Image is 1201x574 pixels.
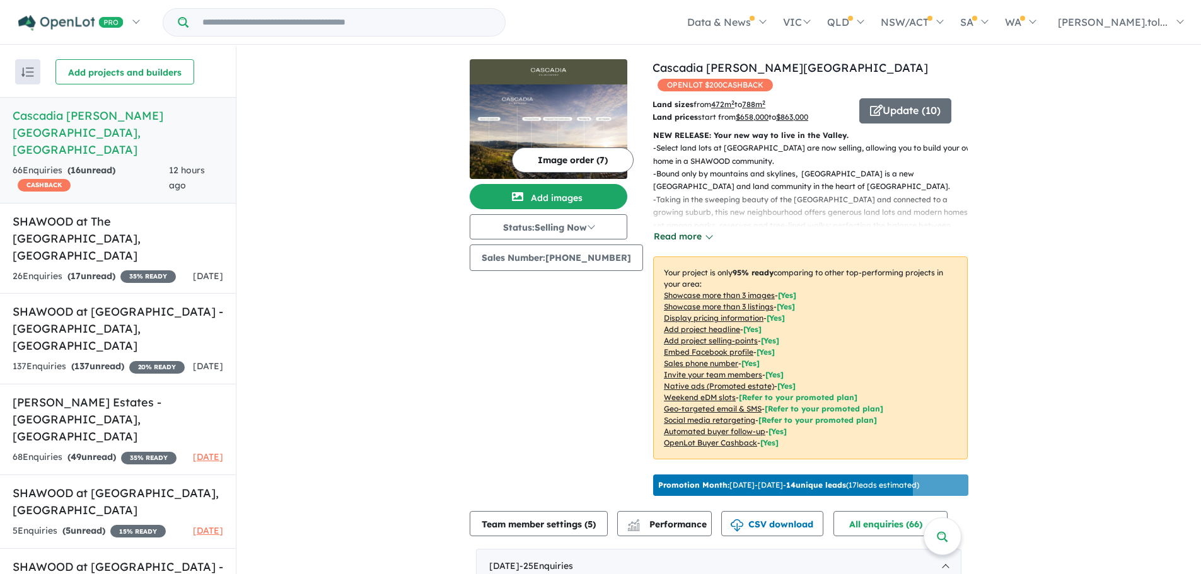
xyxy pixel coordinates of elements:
p: Your project is only comparing to other top-performing projects in your area: - - - - - - - - - -... [653,256,968,459]
h5: Cascadia [PERSON_NAME][GEOGRAPHIC_DATA] , [GEOGRAPHIC_DATA] [13,107,223,158]
span: [Yes] [760,438,779,447]
img: bar-chart.svg [627,523,640,531]
span: 49 [71,451,81,462]
strong: ( unread) [67,270,115,282]
u: OpenLot Buyer Cashback [664,438,757,447]
b: 95 % ready [733,268,774,277]
span: OPENLOT $ 200 CASHBACK [658,79,773,91]
span: [Yes] [769,427,787,436]
div: 5 Enquir ies [13,524,166,539]
u: Sales phone number [664,359,738,368]
span: 20 % READY [129,361,185,374]
span: [ Yes ] [765,370,784,379]
span: [ Yes ] [743,324,762,334]
span: [Refer to your promoted plan] [758,415,877,425]
span: [ Yes ] [777,302,795,311]
span: [ Yes ] [778,290,796,300]
u: Showcase more than 3 listings [664,302,774,311]
span: [DATE] [193,270,223,282]
strong: ( unread) [71,360,124,372]
b: Land sizes [653,100,693,109]
span: 137 [74,360,90,372]
u: 472 m [711,100,734,109]
span: 5 [588,519,593,530]
img: sort.svg [21,67,34,77]
div: 137 Enquir ies [13,359,185,374]
span: 35 % READY [121,452,177,464]
strong: ( unread) [62,525,105,536]
p: start from [653,111,850,123]
button: All enquiries (66) [833,511,948,536]
u: Geo-targeted email & SMS [664,404,762,413]
img: Cascadia Calderwood - Calderwood [470,84,627,179]
button: Add projects and builders [55,59,194,84]
p: - Bound only by mountains and skylines, [GEOGRAPHIC_DATA] is a new [GEOGRAPHIC_DATA] and land com... [653,168,978,193]
span: [PERSON_NAME].tol... [1058,16,1168,28]
h5: SHAWOOD at [GEOGRAPHIC_DATA] , [GEOGRAPHIC_DATA] [13,485,223,519]
span: to [769,112,808,122]
u: Showcase more than 3 images [664,290,775,300]
p: NEW RELEASE: Your new way to live in the Valley. [653,129,968,142]
span: Performance [629,519,707,530]
span: [ Yes ] [761,336,779,345]
button: CSV download [721,511,823,536]
strong: ( unread) [67,164,115,176]
u: Weekend eDM slots [664,393,736,402]
span: [Yes] [777,381,796,391]
sup: 2 [731,99,734,106]
p: - Select land lots at [GEOGRAPHIC_DATA] are now selling, allowing you to build your own home in a... [653,142,978,168]
u: Automated buyer follow-up [664,427,765,436]
button: Sales Number:[PHONE_NUMBER] [470,244,643,271]
img: line-chart.svg [628,519,639,526]
button: Read more [653,229,712,244]
u: Display pricing information [664,313,763,323]
span: [DATE] [193,451,223,462]
button: Update (10) [859,98,951,123]
h5: SHAWOOD at The [GEOGRAPHIC_DATA] , [GEOGRAPHIC_DATA] [13,213,223,264]
b: Promotion Month: [658,480,729,490]
img: Openlot PRO Logo White [18,15,124,31]
h5: SHAWOOD at [GEOGRAPHIC_DATA] - [GEOGRAPHIC_DATA] , [GEOGRAPHIC_DATA] [13,303,223,354]
button: Image order (7) [512,147,634,173]
a: Cascadia [PERSON_NAME][GEOGRAPHIC_DATA] [653,60,928,75]
u: Add project selling-points [664,336,758,345]
u: Embed Facebook profile [664,347,753,357]
span: [Refer to your promoted plan] [739,393,857,402]
span: to [734,100,765,109]
span: - 25 Enquir ies [519,560,573,571]
img: download icon [731,519,743,532]
button: Status:Selling Now [470,214,627,239]
sup: 2 [762,99,765,106]
b: 14 unique leads [786,480,846,490]
u: Invite your team members [664,370,762,379]
h5: [PERSON_NAME] Estates - [GEOGRAPHIC_DATA] , [GEOGRAPHIC_DATA] [13,394,223,445]
button: Performance [617,511,712,536]
div: 68 Enquir ies [13,450,177,465]
a: Cascadia Calderwood - Calderwood LogoCascadia Calderwood - Calderwood [470,59,627,179]
u: $ 658,000 [736,112,769,122]
input: Try estate name, suburb, builder or developer [191,9,502,36]
span: 16 [71,164,81,176]
u: $ 863,000 [776,112,808,122]
u: Social media retargeting [664,415,755,425]
u: 788 m [742,100,765,109]
button: Team member settings (5) [470,511,608,536]
span: 15 % READY [110,525,166,537]
span: [ Yes ] [757,347,775,357]
span: [ Yes ] [741,359,760,368]
p: - Taking in the sweeping beauty of the [GEOGRAPHIC_DATA] and connected to a growing suburb, this ... [653,193,978,258]
span: 12 hours ago [169,164,205,191]
p: from [653,98,850,111]
b: Land prices [653,112,698,122]
button: Add images [470,184,627,209]
u: Native ads (Promoted estate) [664,381,774,391]
span: [DATE] [193,360,223,372]
p: [DATE] - [DATE] - ( 17 leads estimated) [658,479,919,491]
div: 26 Enquir ies [13,269,176,284]
u: Add project headline [664,324,740,334]
strong: ( unread) [67,451,116,462]
div: 66 Enquir ies [13,163,169,193]
span: CASHBACK [18,179,71,192]
span: 35 % READY [120,270,176,283]
img: Cascadia Calderwood - Calderwood Logo [475,64,622,79]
